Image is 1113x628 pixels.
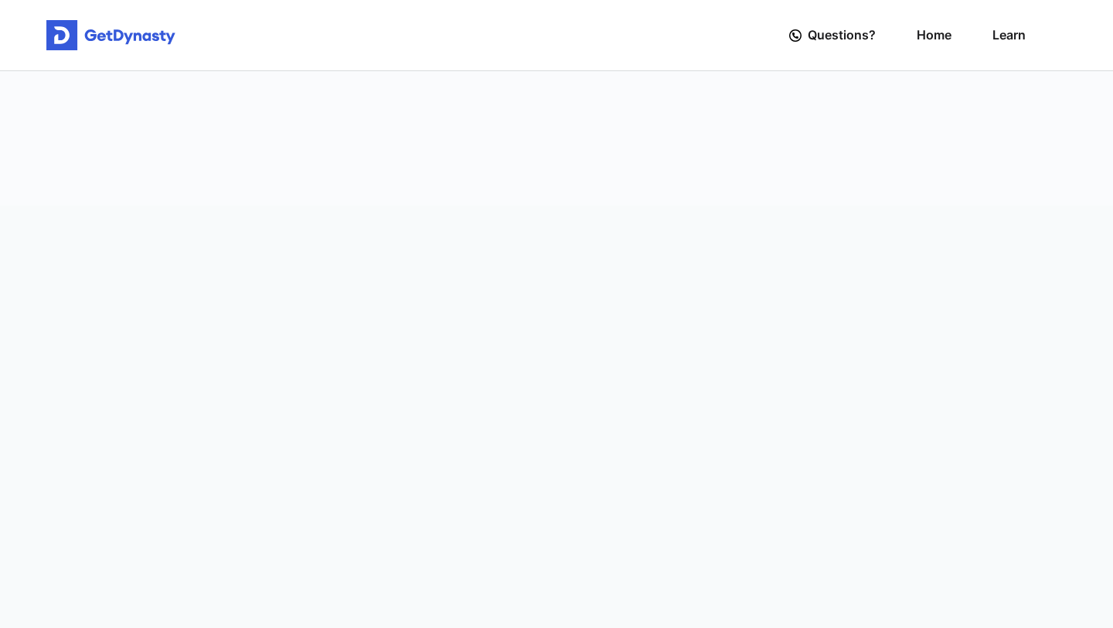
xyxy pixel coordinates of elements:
span: Questions? [808,21,876,49]
a: Questions? [789,13,876,57]
img: Get started for free with Dynasty Trust Company [46,20,175,51]
a: Learn [992,13,1026,57]
a: Home [917,13,951,57]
